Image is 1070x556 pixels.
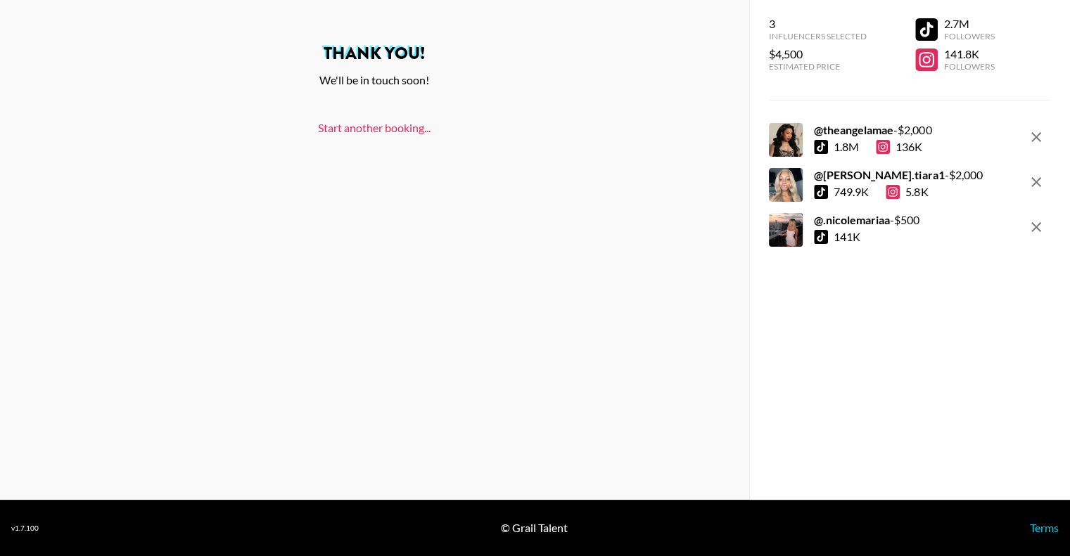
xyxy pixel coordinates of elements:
div: Followers [943,61,994,72]
a: Start another booking... [318,121,431,134]
div: - $ 2,000 [814,123,931,137]
div: $4,500 [769,47,867,61]
h2: Thank You! [11,45,738,62]
iframe: Drift Widget Chat Controller [1000,486,1053,539]
div: v 1.7.100 [11,524,39,533]
div: - $ 2,000 [814,168,982,182]
div: - $ 500 [814,213,919,227]
button: remove [1022,168,1050,196]
div: Estimated Price [769,61,867,72]
div: Influencers Selected [769,31,867,41]
div: 5.8K [886,185,928,199]
div: 141.8K [943,47,994,61]
div: © Grail Talent [501,521,568,535]
div: Followers [943,31,994,41]
div: 749.9K [834,185,869,199]
button: remove [1022,213,1050,241]
div: We'll be in touch soon! [11,73,738,87]
div: 136K [876,140,922,154]
strong: @ [PERSON_NAME].tiara1 [814,168,944,181]
strong: @ theangelamae [814,123,893,136]
div: 141K [834,230,860,244]
div: 1.8M [834,140,859,154]
div: 2.7M [943,17,994,31]
div: 3 [769,17,867,31]
button: remove [1022,123,1050,151]
strong: @ .nicolemariaa [814,213,890,226]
